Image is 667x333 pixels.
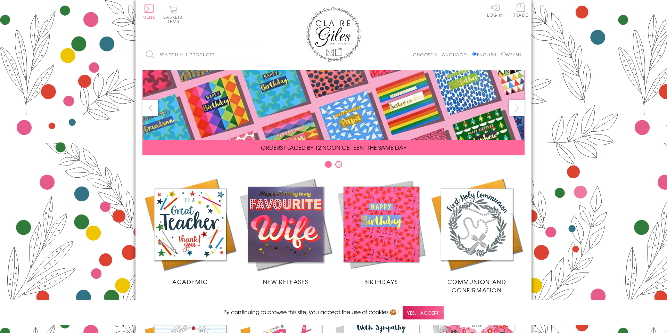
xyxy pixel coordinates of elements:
input: Welsh [501,52,506,56]
span: Birthdays [364,277,398,286]
a: Trade [513,3,528,18]
span: Menu [142,14,156,20]
button: Menu [142,5,156,19]
button: Carousel Page 1 (Current Slide) [325,161,332,168]
span: Yes, I accept [403,306,444,319]
label: English [472,51,500,58]
span: Academic [172,277,208,286]
span: Trade [513,3,528,17]
input: Search [257,47,264,63]
span: Communion and Confirmation [447,277,507,294]
a: New Releases [238,177,333,286]
button: Carousel Page 2 [335,161,342,168]
p: Choose a language: [413,51,471,58]
input: Search all products [142,47,264,63]
input: English [472,52,477,56]
label: Welsh [501,51,521,58]
button: next [509,100,525,116]
div: Carousel Pagination [142,161,525,171]
span: ORDERS PLACED BY 12 NOON GET SENT THE SAME DAY [261,143,406,152]
span: New Releases [263,277,308,286]
img: Claire Giles Greetings Cards [306,7,361,62]
span: 0 items [166,14,182,24]
a: Academic [142,177,238,286]
a: Communion and Confirmation [429,177,525,294]
button: prev [142,100,158,116]
a: Birthdays [333,177,429,286]
button: Basket0 items [163,6,182,23]
a: Log In [487,3,504,17]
